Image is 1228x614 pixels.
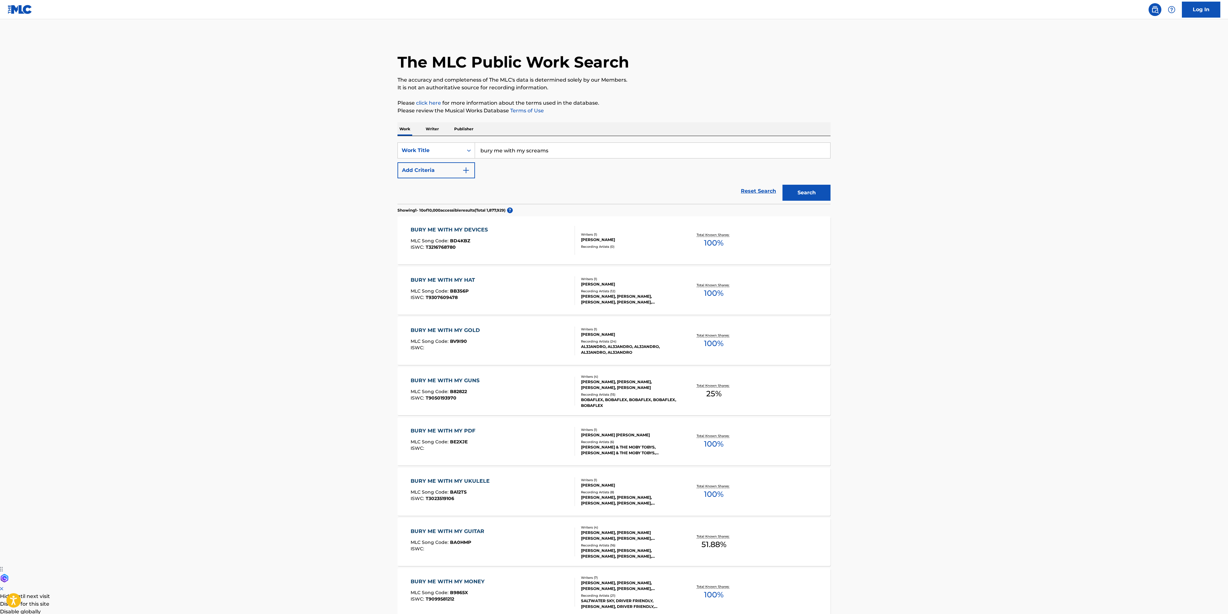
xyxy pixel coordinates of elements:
[397,76,831,84] p: The accuracy and completeness of The MLC's data is determined solely by our Members.
[581,392,678,397] div: Recording Artists ( 15 )
[411,389,450,394] span: MLC Song Code :
[581,277,678,281] div: Writers ( 1 )
[581,379,678,391] div: [PERSON_NAME], [PERSON_NAME], [PERSON_NAME], [PERSON_NAME]
[1182,2,1220,18] a: Log In
[581,374,678,379] div: Writers ( 4 )
[581,482,678,488] div: [PERSON_NAME]
[450,389,467,394] span: B82822
[411,276,478,284] div: BURY ME WITH MY HAT
[411,539,450,545] span: MLC Song Code :
[397,216,831,264] a: BURY ME WITH MY DEVICESMLC Song Code:BD4KBZISWC:T3216768780Writers (1)[PERSON_NAME]Recording Arti...
[411,477,493,485] div: BURY ME WITH MY UKULELE
[697,333,731,338] p: Total Known Shares:
[397,417,831,465] a: BURY ME WITH MY PDFMLC Song Code:BE2XJEISWC:Writers (1)[PERSON_NAME] [PERSON_NAME]Recording Artis...
[581,281,678,287] div: [PERSON_NAME]
[397,99,831,107] p: Please for more information about the terms used in the database.
[397,317,831,365] a: BURY ME WITH MY GOLDMLC Song Code:BV9I90ISWC:Writers (1)[PERSON_NAME]Recording Artists (24)AL3JAN...
[581,432,678,438] div: [PERSON_NAME] [PERSON_NAME]
[782,185,831,201] button: Search
[411,244,426,250] span: ISWC :
[426,295,458,300] span: T9307609478
[397,53,629,72] h1: The MLC Public Work Search
[452,122,475,136] p: Publisher
[411,445,426,451] span: ISWC :
[581,289,678,294] div: Recording Artists ( 12 )
[411,377,483,384] div: BURY ME WITH MY GUNS
[581,444,678,456] div: [PERSON_NAME] & THE MOBY TOBYS, [PERSON_NAME] & THE MOBY TOBYS, [PERSON_NAME] & THE MOBY TOBYS, [...
[704,438,724,450] span: 100 %
[1149,3,1161,16] a: Public Search
[397,518,831,566] a: BURY ME WITH MY GUITARMLC Song Code:BA0HMPISWC:Writers (4)[PERSON_NAME], [PERSON_NAME] [PERSON_NA...
[411,528,487,535] div: BURY ME WITH MY GUITAR
[701,539,726,550] span: 51.88 %
[411,496,426,501] span: ISWC :
[581,440,678,444] div: Recording Artists ( 6 )
[704,287,724,299] span: 100 %
[397,122,412,136] p: Work
[411,395,426,401] span: ISWC :
[507,207,513,213] span: ?
[581,478,678,482] div: Writers ( 1 )
[411,345,426,351] span: ISWC :
[450,338,467,344] span: BV9I90
[581,244,678,249] div: Recording Artists ( 0 )
[581,543,678,548] div: Recording Artists ( 16 )
[581,237,678,243] div: [PERSON_NAME]
[397,367,831,415] a: BURY ME WITH MY GUNSMLC Song Code:B82822ISWC:T9050193970Writers (4)[PERSON_NAME], [PERSON_NAME], ...
[397,207,505,213] p: Showing 1 - 10 of 10,000 accessible results (Total 1,877,929 )
[411,439,450,445] span: MLC Song Code :
[581,344,678,355] div: AL3JANDRO, AL3JANDRO, AL3JANDRO, AL3JANDRO, AL3JANDRO
[581,327,678,332] div: Writers ( 1 )
[462,166,470,174] img: 9d2ae6d4665cec9f34b9.svg
[509,108,544,114] a: Terms of Use
[697,383,731,388] p: Total Known Shares:
[411,238,450,244] span: MLC Song Code :
[411,295,426,300] span: ISWC :
[411,546,426,552] span: ISWC :
[704,489,724,500] span: 100 %
[426,244,456,250] span: T3216768780
[697,232,731,237] p: Total Known Shares:
[581,397,678,408] div: BOBAFLEX, BOBAFLEX, BOBAFLEX, BOBAFLEX, BOBAFLEX
[8,5,32,14] img: MLC Logo
[411,489,450,495] span: MLC Song Code :
[411,327,483,334] div: BURY ME WITH MY GOLD
[581,525,678,530] div: Writers ( 4 )
[581,495,678,506] div: [PERSON_NAME], [PERSON_NAME], [PERSON_NAME], [PERSON_NAME], [PERSON_NAME]
[704,338,724,349] span: 100 %
[581,427,678,432] div: Writers ( 1 )
[581,232,678,237] div: Writers ( 1 )
[450,288,469,294] span: BB3S6P
[450,439,468,445] span: BE2XJE
[581,530,678,541] div: [PERSON_NAME], [PERSON_NAME] [PERSON_NAME], [PERSON_NAME], [PERSON_NAME]
[581,332,678,337] div: [PERSON_NAME]
[581,339,678,344] div: Recording Artists ( 24 )
[397,142,831,204] form: Search Form
[411,338,450,344] span: MLC Song Code :
[1151,6,1159,13] img: search
[738,184,779,198] a: Reset Search
[411,288,450,294] span: MLC Song Code :
[397,162,475,178] button: Add Criteria
[581,548,678,559] div: [PERSON_NAME], [PERSON_NAME], [PERSON_NAME], [PERSON_NAME], [PERSON_NAME]
[450,238,470,244] span: BD4KBZ
[450,539,471,545] span: BA0HMP
[581,490,678,495] div: Recording Artists ( 8 )
[581,294,678,305] div: [PERSON_NAME], [PERSON_NAME], [PERSON_NAME], [PERSON_NAME], [PERSON_NAME]
[1168,6,1175,13] img: help
[416,100,441,106] a: click here
[411,427,479,435] div: BURY ME WITH MY PDF
[697,283,731,287] p: Total Known Shares:
[424,122,441,136] p: Writer
[411,226,491,234] div: BURY ME WITH MY DEVICES
[706,388,722,400] span: 25 %
[397,107,831,115] p: Please review the Musical Works Database
[397,267,831,315] a: BURY ME WITH MY HATMLC Song Code:BB3S6PISWC:T9307609478Writers (1)[PERSON_NAME]Recording Artists ...
[402,147,459,154] div: Work Title
[397,468,831,516] a: BURY ME WITH MY UKULELEMLC Song Code:BA12TSISWC:T3023519106Writers (1)[PERSON_NAME]Recording Arti...
[426,395,456,401] span: T9050193970
[1165,3,1178,16] div: Help
[697,484,731,489] p: Total Known Shares:
[397,84,831,92] p: It is not an authoritative source for recording information.
[704,237,724,249] span: 100 %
